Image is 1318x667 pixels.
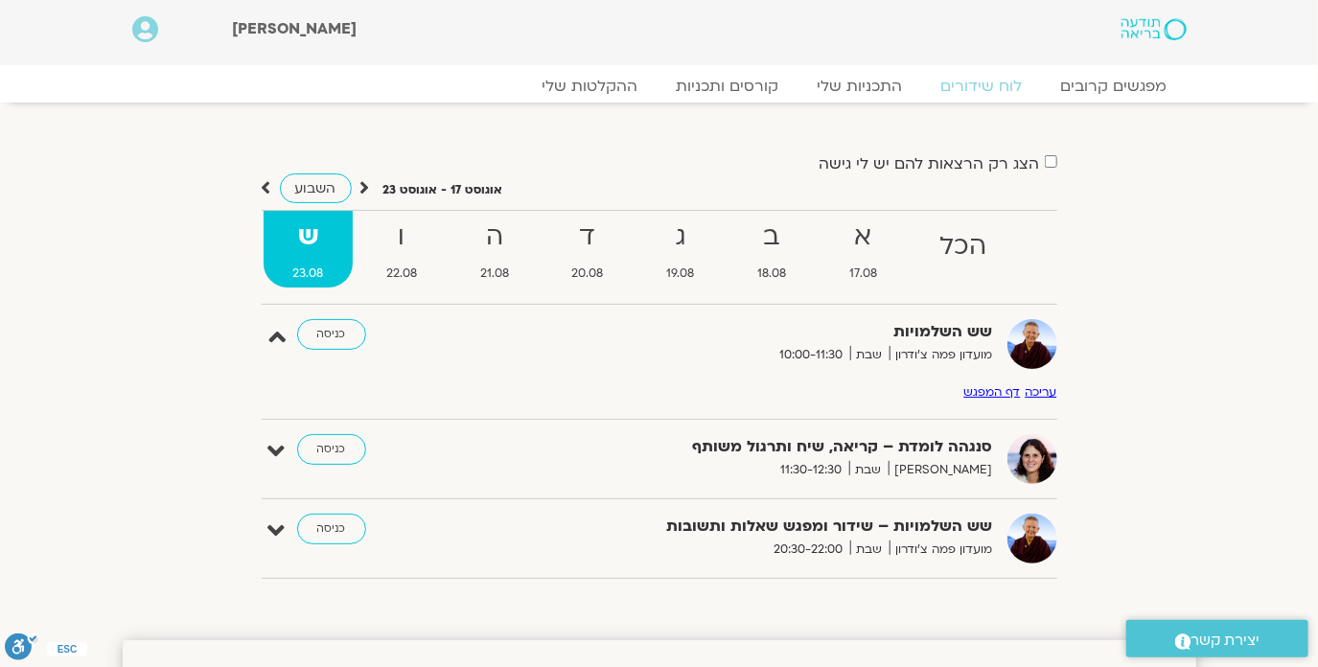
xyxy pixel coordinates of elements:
[264,216,354,259] strong: ש
[523,514,993,540] strong: שש השלמויות – שידור ומפגש שאלות ותשובות
[798,77,922,96] a: התכניות שלי
[768,540,850,560] span: 20:30-22:00
[922,77,1042,96] a: לוח שידורים
[451,264,539,284] span: 21.08
[728,264,816,284] span: 18.08
[297,319,366,350] a: כניסה
[820,216,907,259] strong: א
[357,216,447,259] strong: ו
[889,460,993,480] span: [PERSON_NAME]
[658,77,798,96] a: קורסים ותכניות
[1126,620,1308,657] a: יצירת קשר
[850,345,890,365] span: שבת
[1026,384,1057,400] a: עריכה
[451,211,539,287] a: ה21.08
[280,173,352,203] a: השבוע
[523,319,993,345] strong: שש השלמויות
[357,211,447,287] a: ו22.08
[543,264,634,284] span: 20.08
[850,540,890,560] span: שבת
[774,345,850,365] span: 10:00-11:30
[1042,77,1187,96] a: מפגשים קרובים
[911,211,1017,287] a: הכל
[820,264,907,284] span: 17.08
[637,216,725,259] strong: ג
[1191,628,1260,654] span: יצירת קשר
[451,216,539,259] strong: ה
[637,211,725,287] a: ג19.08
[383,180,503,200] p: אוגוסט 17 - אוגוסט 23
[295,179,336,197] span: השבוע
[728,216,816,259] strong: ב
[964,384,1021,400] a: דף המפגש
[297,514,366,544] a: כניסה
[264,211,354,287] a: ש23.08
[890,540,993,560] span: מועדון פמה צ'ודרון
[132,77,1187,96] nav: Menu
[849,460,889,480] span: שבת
[775,460,849,480] span: 11:30-12:30
[637,264,725,284] span: 19.08
[297,434,366,465] a: כניסה
[543,216,634,259] strong: ד
[890,345,993,365] span: מועדון פמה צ'ודרון
[232,18,357,39] span: [PERSON_NAME]
[543,211,634,287] a: ד20.08
[820,211,907,287] a: א17.08
[523,77,658,96] a: ההקלטות שלי
[264,264,354,284] span: 23.08
[357,264,447,284] span: 22.08
[820,155,1040,172] label: הצג רק הרצאות להם יש לי גישה
[911,225,1017,268] strong: הכל
[728,211,816,287] a: ב18.08
[523,434,993,460] strong: סנגהה לומדת – קריאה, שיח ותרגול משותף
